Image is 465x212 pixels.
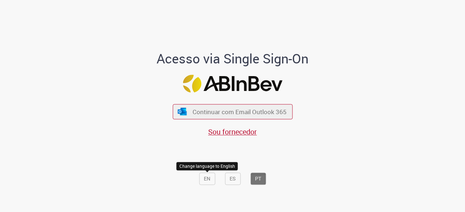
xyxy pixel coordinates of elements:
a: Sou fornecedor [208,127,257,137]
button: ES [225,173,240,185]
button: ícone Azure/Microsoft 360 Continuar com Email Outlook 365 [173,104,292,119]
h1: Acesso via Single Sign-On [132,52,333,66]
span: Continuar com Email Outlook 365 [193,108,287,116]
div: Change language to English [177,162,238,170]
button: EN [199,173,215,185]
img: ícone Azure/Microsoft 360 [177,108,187,115]
img: Logo ABInBev [183,75,282,92]
button: PT [250,173,266,185]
